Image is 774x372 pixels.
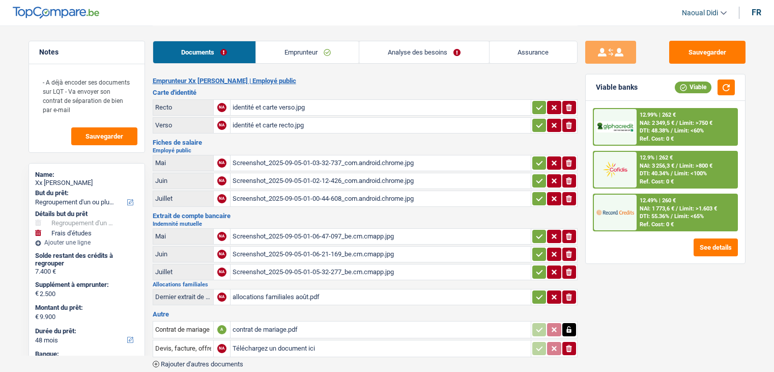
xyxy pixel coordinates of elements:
[71,127,137,145] button: Sauvegarder
[35,281,136,289] label: Supplément à emprunter:
[694,238,738,256] button: See details
[35,313,39,321] span: €
[359,41,489,63] a: Analyse des besoins
[35,252,138,268] div: Solde restant des crédits à regrouper
[674,213,704,220] span: Limit: <65%
[596,160,634,179] img: Cofidis
[161,361,243,367] span: Rajouter d'autres documents
[155,232,211,240] div: Mai
[155,177,211,184] div: Juin
[155,268,211,276] div: Juillet
[676,205,678,212] span: /
[155,159,211,167] div: Mai
[256,41,359,63] a: Emprunteur
[155,195,211,202] div: Juillet
[35,268,138,276] div: 7.400 €
[640,136,674,142] div: Ref. Cost: 0 €
[640,221,674,228] div: Ref. Cost: 0 €
[153,89,578,96] h3: Carte d'identité
[35,171,138,179] div: Name:
[674,127,704,134] span: Limit: <60%
[153,212,578,219] h3: Extrait de compte bancaire
[596,83,638,92] div: Viable banks
[35,350,136,358] label: Banque:
[155,250,211,258] div: Juin
[674,5,727,21] a: Naoual Didi
[217,158,226,168] div: NA
[752,8,761,17] div: fr
[13,7,99,19] img: TopCompare Logo
[153,221,578,227] h2: Indemnité mutuelle
[679,205,717,212] span: Limit: >1.603 €
[35,179,138,187] div: Xx [PERSON_NAME]
[217,103,226,112] div: NA
[35,210,138,218] div: Détails but du prêt
[674,170,707,177] span: Limit: <100%
[35,289,39,298] span: €
[640,127,669,134] span: DTI: 48.38%
[217,344,226,353] div: NA
[153,282,578,287] h2: Allocations familiales
[640,154,673,161] div: 12.9% | 262 €
[640,163,674,169] span: NAI: 3 256,3 €
[671,170,673,177] span: /
[676,163,678,169] span: /
[233,289,529,305] div: allocations familiales août.pdf
[153,148,578,153] h2: Employé public
[153,311,578,317] h3: Autre
[217,293,226,302] div: NA
[671,127,673,134] span: /
[640,213,669,220] span: DTI: 55.36%
[640,120,674,126] span: NAI: 2 349,5 €
[85,133,123,140] span: Sauvegarder
[675,82,711,93] div: Viable
[233,155,529,171] div: Screenshot_2025-09-05-01-03-32-737_com.android.chrome.jpg
[233,118,529,133] div: identité et carte recto.jpg
[217,232,226,241] div: NA
[640,197,676,204] div: 12.49% | 260 €
[153,361,243,367] button: Rajouter d'autres documents
[153,41,255,63] a: Documents
[640,112,676,118] div: 12.99% | 262 €
[669,41,746,64] button: Sauvegarder
[676,120,678,126] span: /
[153,139,578,146] h3: Fiches de salaire
[155,293,211,301] div: Dernier extrait de compte pour vos allocations familiales
[217,325,226,334] div: A
[153,77,578,85] h2: Emprunteur Xx [PERSON_NAME] | Employé public
[217,176,226,185] div: NA
[217,268,226,277] div: NA
[640,205,674,212] span: NAI: 1 773,6 €
[596,121,634,133] img: AlphaCredit
[671,213,673,220] span: /
[640,170,669,177] span: DTI: 40.34%
[35,189,136,197] label: But du prêt:
[233,247,529,262] div: Screenshot_2025-09-05-01-06-21-169_be.cm.cmapp.jpg
[35,327,136,335] label: Durée du prêt:
[233,191,529,206] div: Screenshot_2025-09-05-01-00-44-608_com.android.chrome.jpg
[679,120,712,126] span: Limit: >750 €
[233,100,529,115] div: identité et carte verso.jpg
[35,239,138,246] div: Ajouter une ligne
[155,103,211,111] div: Recto
[217,250,226,259] div: NA
[217,194,226,203] div: NA
[233,322,529,337] div: contrat de mariage.pdf
[596,203,634,222] img: Record Credits
[35,304,136,312] label: Montant du prêt:
[679,163,712,169] span: Limit: >800 €
[39,48,134,57] h5: Notes
[155,121,211,129] div: Verso
[233,264,529,280] div: Screenshot_2025-09-05-01-05-32-277_be.cm.cmapp.jpg
[640,178,674,185] div: Ref. Cost: 0 €
[233,173,529,189] div: Screenshot_2025-09-05-01-02-12-426_com.android.chrome.jpg
[682,9,718,17] span: Naoual Didi
[490,41,577,63] a: Assurance
[233,229,529,244] div: Screenshot_2025-09-05-01-06-47-097_be.cm.cmapp.jpg
[217,121,226,130] div: NA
